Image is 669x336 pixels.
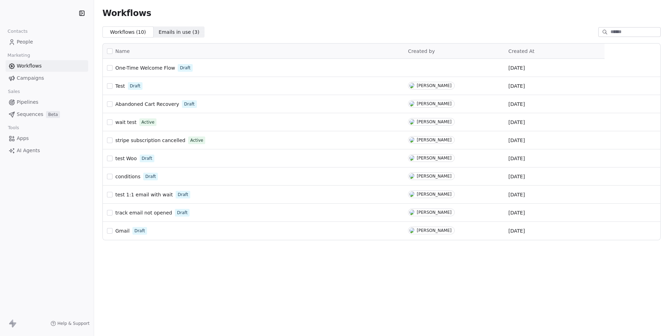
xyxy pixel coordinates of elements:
img: M [409,210,415,215]
img: H [409,101,415,107]
span: [DATE] [508,191,525,198]
a: SequencesBeta [6,109,88,120]
a: Gmail [115,227,130,234]
span: track email not opened [115,210,172,216]
span: Test [115,83,125,89]
span: Draft [142,155,152,162]
a: wait test [115,119,137,126]
span: Workflows [102,8,151,18]
span: [DATE] [508,119,525,126]
a: test 1:1 email with wait [115,191,173,198]
span: Gmail [115,228,130,234]
img: H [409,192,415,197]
a: Pipelines [6,96,88,108]
span: People [17,38,33,46]
a: stripe subscription cancelled [115,137,185,144]
a: People [6,36,88,48]
span: Beta [46,111,60,118]
a: Workflows [6,60,88,72]
span: Draft [130,83,140,89]
a: Apps [6,133,88,144]
span: Contacts [5,26,31,37]
span: [DATE] [508,64,525,71]
a: One-Time Welcome Flow [115,64,175,71]
span: Created At [508,48,535,54]
div: [PERSON_NAME] [417,119,452,124]
span: Tools [5,123,22,133]
img: M [409,173,415,179]
span: Draft [134,228,145,234]
div: [PERSON_NAME] [417,210,452,215]
span: conditions [115,174,140,179]
span: [DATE] [508,227,525,234]
a: test Woo [115,155,137,162]
span: Marketing [5,50,33,61]
img: H [409,83,415,88]
span: Draft [178,192,188,198]
div: [PERSON_NAME] [417,156,452,161]
span: [DATE] [508,209,525,216]
img: M [409,155,415,161]
div: [PERSON_NAME] [417,192,452,197]
span: AI Agents [17,147,40,154]
span: Name [115,48,130,55]
span: Draft [145,173,156,180]
span: Campaigns [17,75,44,82]
a: AI Agents [6,145,88,156]
span: Draft [184,101,194,107]
span: wait test [115,119,137,125]
a: Campaigns [6,72,88,84]
span: Workflows [17,62,42,70]
span: [DATE] [508,173,525,180]
span: test Woo [115,156,137,161]
span: Sequences [17,111,43,118]
span: Draft [177,210,187,216]
span: Pipelines [17,99,38,106]
a: conditions [115,173,140,180]
span: One-Time Welcome Flow [115,65,175,71]
span: Emails in use ( 3 ) [159,29,199,36]
span: [DATE] [508,137,525,144]
a: Abandoned Cart Recovery [115,101,179,108]
div: [PERSON_NAME] [417,83,452,88]
span: Abandoned Cart Recovery [115,101,179,107]
div: [PERSON_NAME] [417,138,452,142]
span: Active [141,119,154,125]
img: M [409,137,415,143]
div: [PERSON_NAME] [417,174,452,179]
a: Test [115,83,125,89]
img: H [409,119,415,125]
span: Apps [17,135,29,142]
a: Help & Support [51,321,90,326]
div: [PERSON_NAME] [417,228,452,233]
span: Active [190,137,203,143]
span: [DATE] [508,83,525,89]
span: Draft [180,65,190,71]
span: Created by [408,48,435,54]
span: test 1:1 email with wait [115,192,173,197]
img: H [409,228,415,233]
span: [DATE] [508,155,525,162]
span: Help & Support [57,321,90,326]
span: Sales [5,86,23,97]
div: [PERSON_NAME] [417,101,452,106]
span: stripe subscription cancelled [115,138,185,143]
a: track email not opened [115,209,172,216]
span: [DATE] [508,101,525,108]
